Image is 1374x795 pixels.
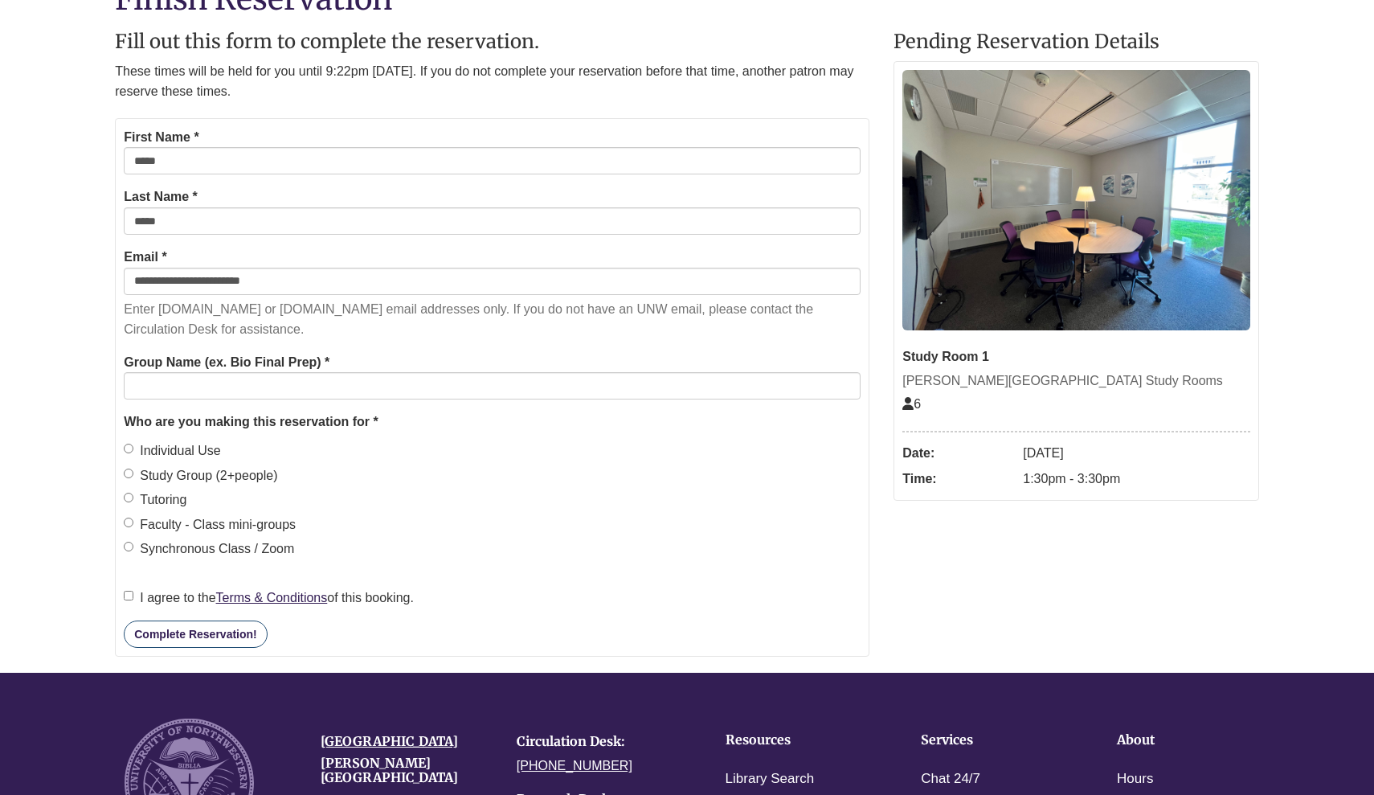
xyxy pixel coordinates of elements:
dt: Date: [902,441,1015,466]
h4: Resources [726,733,872,748]
label: First Name * [124,127,198,148]
label: Group Name (ex. Bio Final Prep) * [124,352,329,373]
h4: About [1117,733,1263,748]
h2: Fill out this form to complete the reservation. [115,31,869,52]
p: Enter [DOMAIN_NAME] or [DOMAIN_NAME] email addresses only. If you do not have an UNW email, pleas... [124,299,861,340]
span: The capacity of this space [902,397,921,411]
a: Chat 24/7 [921,768,980,791]
input: I agree to theTerms & Conditionsof this booking. [124,591,133,600]
input: Tutoring [124,493,133,502]
button: Complete Reservation! [124,621,267,648]
a: Terms & Conditions [216,591,328,604]
p: These times will be held for you until 9:22pm [DATE]. If you do not complete your reservation bef... [115,61,869,102]
h4: Services [921,733,1067,748]
label: Individual Use [124,441,221,461]
a: [GEOGRAPHIC_DATA] [321,733,458,749]
img: Study Room 1 [902,70,1250,330]
dd: [DATE] [1023,441,1250,466]
label: Tutoring [124,490,186,510]
label: Faculty - Class mini-groups [124,514,296,535]
dt: Time: [902,466,1015,492]
label: I agree to the of this booking. [124,588,414,609]
dd: 1:30pm - 3:30pm [1023,466,1250,492]
h2: Pending Reservation Details [894,31,1259,52]
a: Hours [1117,768,1153,791]
label: Email * [124,247,166,268]
label: Synchronous Class / Zoom [124,539,294,559]
label: Last Name * [124,186,198,207]
h4: Circulation Desk: [517,735,689,749]
input: Study Group (2+people) [124,469,133,478]
label: Study Group (2+people) [124,465,277,486]
a: Library Search [726,768,815,791]
input: Individual Use [124,444,133,453]
h4: [PERSON_NAME][GEOGRAPHIC_DATA] [321,756,493,785]
input: Faculty - Class mini-groups [124,518,133,527]
div: Study Room 1 [902,346,1250,367]
input: Synchronous Class / Zoom [124,542,133,551]
div: [PERSON_NAME][GEOGRAPHIC_DATA] Study Rooms [902,371,1250,391]
legend: Who are you making this reservation for * [124,412,861,432]
a: [PHONE_NUMBER] [517,759,632,772]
